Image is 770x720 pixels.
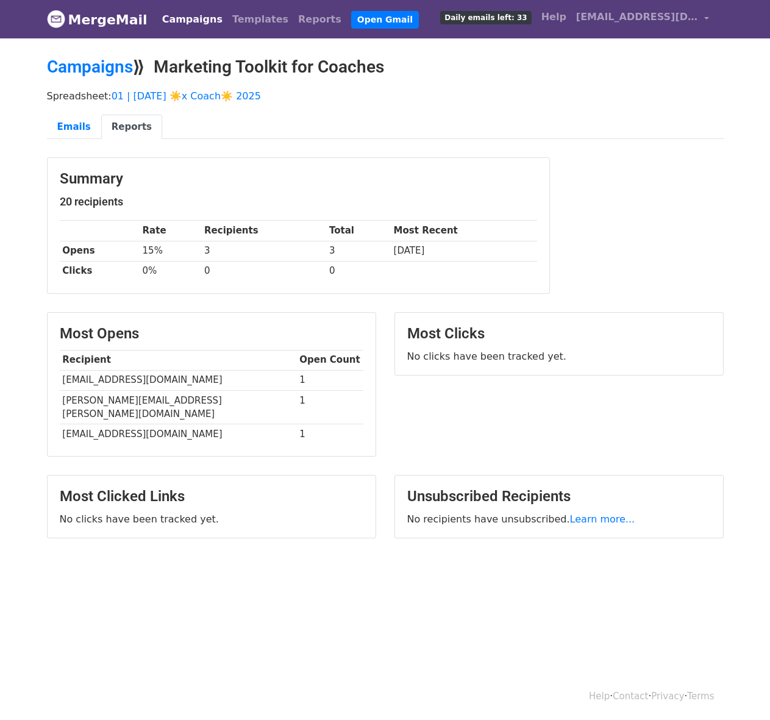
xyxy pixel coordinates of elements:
[47,10,65,28] img: MergeMail logo
[60,325,363,343] h3: Most Opens
[351,11,419,29] a: Open Gmail
[391,241,537,261] td: [DATE]
[47,90,724,102] p: Spreadsheet:
[297,424,363,444] td: 1
[60,424,297,444] td: [EMAIL_ADDRESS][DOMAIN_NAME]
[60,170,537,188] h3: Summary
[326,221,391,241] th: Total
[297,370,363,390] td: 1
[47,57,133,77] a: Campaigns
[391,221,537,241] th: Most Recent
[576,10,698,24] span: [EMAIL_ADDRESS][DOMAIN_NAME]
[571,5,714,34] a: [EMAIL_ADDRESS][DOMAIN_NAME]
[227,7,293,32] a: Templates
[687,691,714,702] a: Terms
[589,691,610,702] a: Help
[47,115,101,140] a: Emails
[435,5,536,29] a: Daily emails left: 33
[709,661,770,720] iframe: Chat Widget
[60,390,297,424] td: [PERSON_NAME][EMAIL_ADDRESS][PERSON_NAME][DOMAIN_NAME]
[157,7,227,32] a: Campaigns
[326,261,391,281] td: 0
[47,7,148,32] a: MergeMail
[407,325,711,343] h3: Most Clicks
[201,261,326,281] td: 0
[47,57,724,77] h2: ⟫ Marketing Toolkit for Coaches
[326,241,391,261] td: 3
[60,350,297,370] th: Recipient
[570,513,635,525] a: Learn more...
[651,691,684,702] a: Privacy
[407,350,711,363] p: No clicks have been tracked yet.
[140,261,202,281] td: 0%
[297,390,363,424] td: 1
[140,221,202,241] th: Rate
[60,488,363,505] h3: Most Clicked Links
[293,7,346,32] a: Reports
[101,115,162,140] a: Reports
[60,513,363,526] p: No clicks have been tracked yet.
[407,488,711,505] h3: Unsubscribed Recipients
[140,241,202,261] td: 15%
[60,195,537,209] h5: 20 recipients
[297,350,363,370] th: Open Count
[407,513,711,526] p: No recipients have unsubscribed.
[537,5,571,29] a: Help
[613,691,648,702] a: Contact
[201,221,326,241] th: Recipients
[60,370,297,390] td: [EMAIL_ADDRESS][DOMAIN_NAME]
[60,241,140,261] th: Opens
[440,11,531,24] span: Daily emails left: 33
[201,241,326,261] td: 3
[60,261,140,281] th: Clicks
[112,90,261,102] a: 01 | [DATE] ☀️x Coach☀️ 2025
